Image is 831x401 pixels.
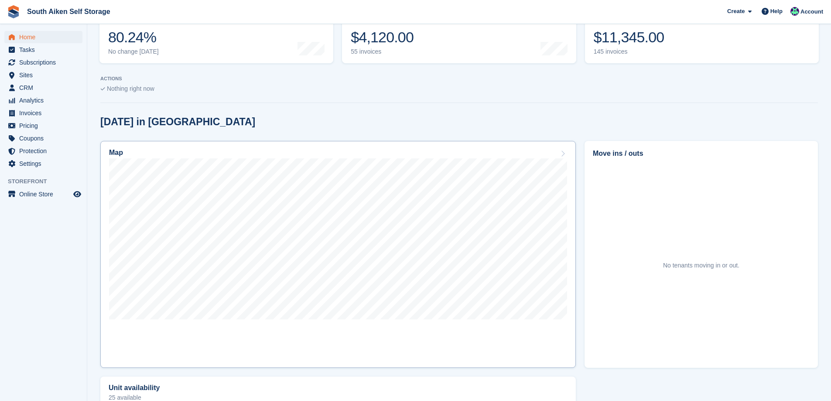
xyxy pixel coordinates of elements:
div: 55 invoices [351,48,416,55]
span: Pricing [19,120,72,132]
a: menu [4,188,82,200]
span: Home [19,31,72,43]
span: CRM [19,82,72,94]
a: Map [100,141,576,368]
span: Account [800,7,823,16]
div: 145 invoices [594,48,664,55]
img: blank_slate_check_icon-ba018cac091ee9be17c0a81a6c232d5eb81de652e7a59be601be346b1b6ddf79.svg [100,87,105,91]
h2: Move ins / outs [593,148,810,159]
div: No tenants moving in or out. [663,261,739,270]
a: menu [4,158,82,170]
a: Month-to-date sales $4,120.00 55 invoices [342,8,576,63]
span: Storefront [8,177,87,186]
div: $11,345.00 [594,28,664,46]
span: Help [770,7,783,16]
a: South Aiken Self Storage [24,4,114,19]
span: Tasks [19,44,72,56]
span: Settings [19,158,72,170]
span: Online Store [19,188,72,200]
h2: Map [109,149,123,157]
div: $4,120.00 [351,28,416,46]
p: ACTIONS [100,76,818,82]
a: menu [4,120,82,132]
h2: Unit availability [109,384,160,392]
span: Invoices [19,107,72,119]
a: menu [4,31,82,43]
img: stora-icon-8386f47178a22dfd0bd8f6a31ec36ba5ce8667c1dd55bd0f319d3a0aa187defe.svg [7,5,20,18]
span: Nothing right now [107,85,154,92]
a: Preview store [72,189,82,199]
a: menu [4,69,82,81]
a: Occupancy 80.24% No change [DATE] [99,8,333,63]
span: Sites [19,69,72,81]
span: Protection [19,145,72,157]
a: menu [4,56,82,69]
span: Subscriptions [19,56,72,69]
a: menu [4,107,82,119]
a: menu [4,145,82,157]
h2: [DATE] in [GEOGRAPHIC_DATA] [100,116,255,128]
a: menu [4,82,82,94]
a: Awaiting payment $11,345.00 145 invoices [585,8,819,63]
span: Coupons [19,132,72,144]
p: 25 available [109,394,568,401]
div: 80.24% [108,28,159,46]
a: menu [4,132,82,144]
span: Create [727,7,745,16]
div: No change [DATE] [108,48,159,55]
a: menu [4,94,82,106]
img: Michelle Brown [790,7,799,16]
a: menu [4,44,82,56]
span: Analytics [19,94,72,106]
